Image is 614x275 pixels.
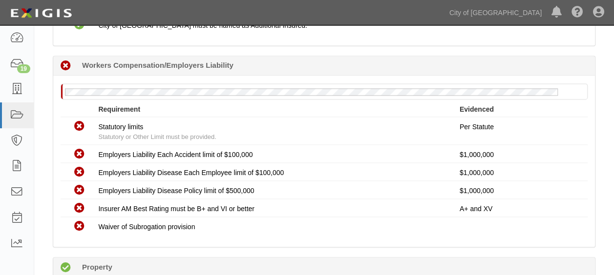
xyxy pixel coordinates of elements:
b: Workers Compensation/Employers Liability [82,60,233,70]
i: Compliant 72 days (since 07/28/2025) [61,262,71,273]
p: $1,000,000 [460,150,580,159]
span: Insurer AM Best Rating must be B+ and VI or better [98,205,254,213]
span: Employers Liability Disease Policy limit of $500,000 [98,187,254,195]
strong: Evidenced [460,105,494,113]
span: Statutory limits [98,123,143,131]
i: Non-Compliant [74,185,85,196]
i: Non-Compliant [74,149,85,159]
p: $1,000,000 [460,186,580,196]
strong: Requirement [98,105,140,113]
span: Waiver of Subrogation provision [98,223,195,231]
p: Per Statute [460,122,580,132]
i: Non-Compliant [74,203,85,214]
span: City of [GEOGRAPHIC_DATA] must be named as Additional Insured. [98,21,307,29]
span: Employers Liability Each Accident limit of $100,000 [98,151,253,158]
i: Help Center - Complianz [572,7,583,19]
span: Employers Liability Disease Each Employee limit of $100,000 [98,169,284,177]
i: Non-Compliant 7 days (since 10/01/2025) [61,61,71,71]
b: Property [82,261,112,272]
p: A+ and XV [460,204,580,214]
i: Non-Compliant [74,167,85,177]
i: Non-Compliant [74,121,85,132]
p: $1,000,000 [460,168,580,177]
div: 19 [17,64,30,73]
i: Compliant [74,20,85,30]
a: City of [GEOGRAPHIC_DATA] [445,3,547,22]
img: logo-5460c22ac91f19d4615b14bd174203de0afe785f0fc80cf4dbbc73dc1793850b.png [7,4,75,22]
i: Non-Compliant [74,221,85,232]
span: Statutory or Other Limit must be provided. [98,133,216,140]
